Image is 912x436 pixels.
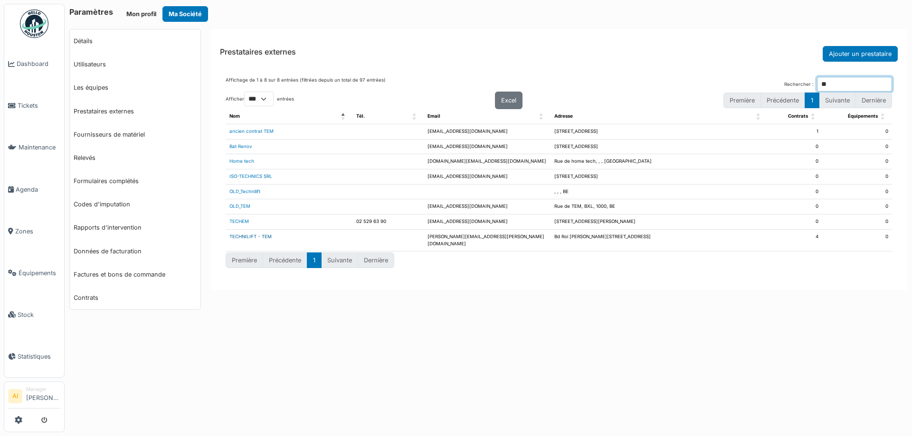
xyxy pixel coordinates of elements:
a: Bat Renov [229,144,252,149]
nav: pagination [723,93,892,108]
span: Stock [18,310,60,319]
td: 02 529 63 90 [352,214,424,230]
li: [PERSON_NAME] [26,386,60,406]
span: Équipements [19,269,60,278]
a: Utilisateurs [70,53,200,76]
button: Mon profil [120,6,162,22]
a: Dashboard [4,43,64,85]
a: Prestataires externes [70,100,200,123]
span: Agenda [16,185,60,194]
a: Données de facturation [70,240,200,263]
a: Tickets [4,85,64,127]
a: Rapports d'intervention [70,216,200,239]
span: Nom: Activate to invert sorting [341,109,347,124]
td: 4 [768,229,823,251]
td: [PERSON_NAME][EMAIL_ADDRESS][PERSON_NAME][DOMAIN_NAME] [424,229,551,251]
a: Agenda [4,168,64,210]
a: TECHNILIFT - TEM [229,234,272,239]
td: 0 [768,184,823,199]
td: 0 [822,154,892,169]
td: 0 [768,199,823,214]
span: Contrats: Activate to sort [811,109,817,124]
button: Excel [495,92,522,109]
a: Les équipes [70,76,200,99]
td: 0 [822,169,892,185]
span: Dashboard [17,59,60,68]
span: Adresse: Activate to sort [756,109,762,124]
td: 0 [768,139,823,154]
a: OLD_TEM [229,204,250,209]
a: Maintenance [4,127,64,168]
a: Détails [70,29,200,53]
td: 1 [768,124,823,139]
td: [STREET_ADDRESS] [551,124,768,139]
img: Badge_color-CXgf-gQk.svg [20,9,48,38]
td: [STREET_ADDRESS] [551,169,768,185]
a: Factures et bons de commande [70,263,200,286]
li: AI [8,389,22,403]
span: Zones [15,227,60,236]
button: 1 [307,252,322,268]
td: 0 [822,139,892,154]
div: Affichage de 1 à 8 sur 8 entrées (filtrées depuis un total de 97 entrées) [226,77,386,92]
a: Relevés [70,146,200,169]
td: 0 [822,124,892,139]
span: Email: Activate to sort [539,109,545,124]
label: Afficher entrées [226,92,294,106]
a: Statistiques [4,335,64,377]
a: ISO-TECHNICS SRL [229,174,272,179]
h6: Prestataires externes [220,47,296,56]
button: 1 [805,93,819,108]
div: Manager [26,386,60,393]
h6: Paramètres [69,8,113,17]
td: , , , BE [551,184,768,199]
td: 0 [768,169,823,185]
td: 0 [768,154,823,169]
span: Équipements: Activate to sort [881,109,886,124]
span: Adresse [554,113,573,119]
a: Codes d'imputation [70,193,200,216]
label: Rechercher : [784,81,814,88]
span: Nom [229,113,240,119]
td: [EMAIL_ADDRESS][DOMAIN_NAME] [424,214,551,230]
td: [EMAIL_ADDRESS][DOMAIN_NAME] [424,139,551,154]
span: Tél.: Activate to sort [412,109,418,124]
td: 0 [822,184,892,199]
span: Statistiques [18,352,60,361]
span: Maintenance [19,143,60,152]
a: Stock [4,294,64,335]
td: 0 [822,214,892,230]
button: Ajouter un prestataire [823,46,898,62]
td: [DOMAIN_NAME][EMAIL_ADDRESS][DOMAIN_NAME] [424,154,551,169]
span: Tickets [18,101,60,110]
a: Équipements [4,252,64,294]
td: [EMAIL_ADDRESS][DOMAIN_NAME] [424,124,551,139]
td: Bd Roi [PERSON_NAME][STREET_ADDRESS] [551,229,768,251]
span: Excel [501,97,516,104]
a: ancien contrat TEM [229,129,274,134]
a: AI Manager[PERSON_NAME] [8,386,60,408]
td: Rue de TEM, BXL, 1000, BE [551,199,768,214]
a: Formulaires complétés [70,169,200,193]
a: Fournisseurs de matériel [70,123,200,146]
td: Rue de home tech, , , [GEOGRAPHIC_DATA] [551,154,768,169]
nav: pagination [226,252,394,268]
span: Tél. [356,113,365,119]
span: Contrats [788,113,808,119]
td: 0 [822,199,892,214]
a: OLD_Technilift [229,189,260,194]
span: Équipements [848,113,878,119]
td: 0 [768,214,823,230]
a: TECHEM [229,219,249,224]
a: Zones [4,210,64,252]
td: [STREET_ADDRESS][PERSON_NAME] [551,214,768,230]
a: Home tech [229,158,254,164]
td: [STREET_ADDRESS] [551,139,768,154]
td: [EMAIL_ADDRESS][DOMAIN_NAME] [424,199,551,214]
span: Email [427,113,440,119]
select: Afficherentrées [244,92,274,106]
a: Contrats [70,286,200,309]
button: Ma Société [162,6,208,22]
